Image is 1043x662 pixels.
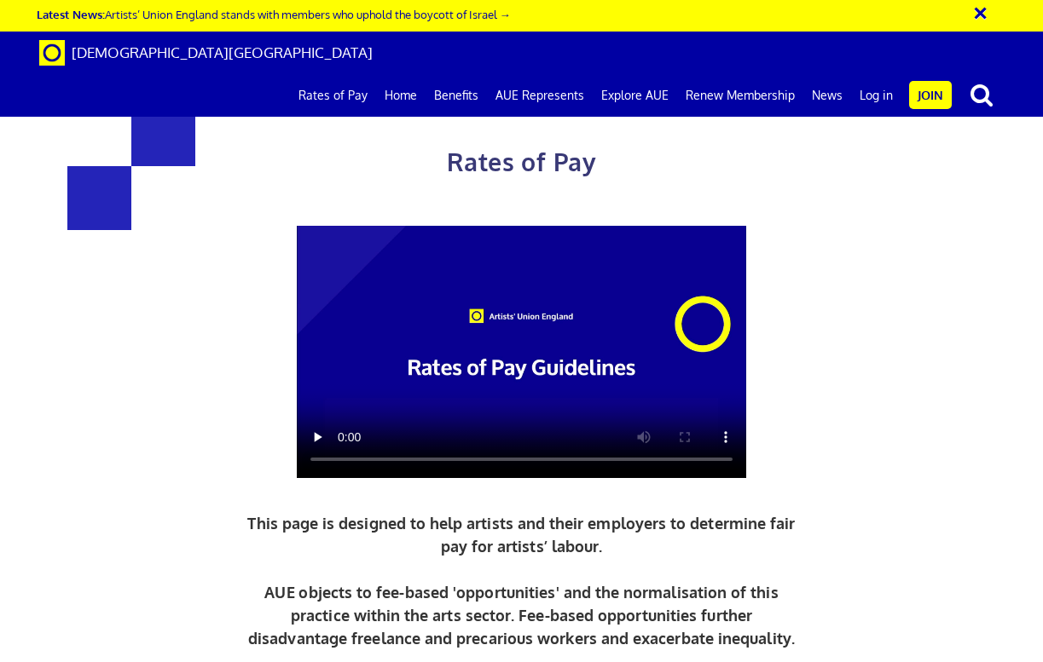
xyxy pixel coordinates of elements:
a: Home [376,74,426,117]
a: Join [909,81,952,109]
a: Benefits [426,74,487,117]
a: News [803,74,851,117]
a: Renew Membership [677,74,803,117]
p: This page is designed to help artists and their employers to determine fair pay for artists’ labo... [243,512,800,650]
a: Rates of Pay [290,74,376,117]
strong: Latest News: [37,7,105,21]
span: Rates of Pay [447,147,596,177]
span: [DEMOGRAPHIC_DATA][GEOGRAPHIC_DATA] [72,43,373,61]
a: AUE Represents [487,74,593,117]
a: Log in [851,74,901,117]
a: Explore AUE [593,74,677,117]
a: Latest News:Artists’ Union England stands with members who uphold the boycott of Israel → [37,7,511,21]
button: search [955,77,1008,112]
a: Brand [DEMOGRAPHIC_DATA][GEOGRAPHIC_DATA] [26,32,385,74]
